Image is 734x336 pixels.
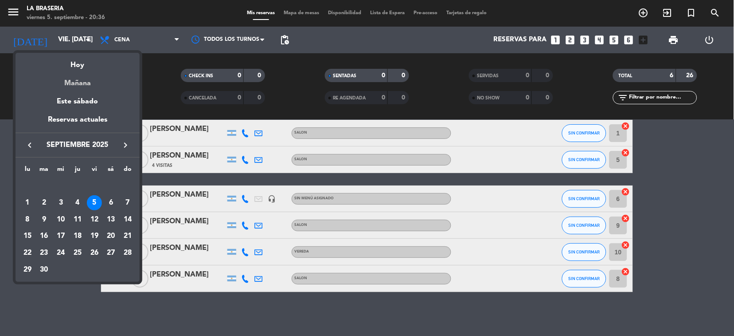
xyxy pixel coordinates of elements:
[52,194,69,211] td: 3 de septiembre de 2025
[103,211,120,228] td: 13 de septiembre de 2025
[86,228,103,245] td: 19 de septiembre de 2025
[119,228,136,245] td: 21 de septiembre de 2025
[103,195,118,210] div: 6
[36,194,53,211] td: 2 de septiembre de 2025
[119,245,136,261] td: 28 de septiembre de 2025
[70,212,85,227] div: 11
[19,178,136,194] td: SEP.
[103,194,120,211] td: 6 de septiembre de 2025
[86,211,103,228] td: 12 de septiembre de 2025
[19,164,36,178] th: lunes
[86,245,103,261] td: 26 de septiembre de 2025
[19,261,36,278] td: 29 de septiembre de 2025
[70,245,85,261] div: 25
[37,229,52,244] div: 16
[119,164,136,178] th: domingo
[22,139,38,151] button: keyboard_arrow_left
[53,195,68,210] div: 3
[53,229,68,244] div: 17
[37,262,52,277] div: 30
[19,228,36,245] td: 15 de septiembre de 2025
[87,245,102,261] div: 26
[24,140,35,150] i: keyboard_arrow_left
[19,245,36,261] td: 22 de septiembre de 2025
[20,245,35,261] div: 22
[103,212,118,227] div: 13
[19,194,36,211] td: 1 de septiembre de 2025
[36,164,53,178] th: martes
[69,164,86,178] th: jueves
[120,195,135,210] div: 7
[69,194,86,211] td: 4 de septiembre de 2025
[120,245,135,261] div: 28
[52,164,69,178] th: miércoles
[86,194,103,211] td: 5 de septiembre de 2025
[119,194,136,211] td: 7 de septiembre de 2025
[87,229,102,244] div: 19
[103,229,118,244] div: 20
[36,245,53,261] td: 23 de septiembre de 2025
[69,228,86,245] td: 18 de septiembre de 2025
[103,164,120,178] th: sábado
[103,245,118,261] div: 27
[120,140,131,150] i: keyboard_arrow_right
[69,245,86,261] td: 25 de septiembre de 2025
[69,211,86,228] td: 11 de septiembre de 2025
[86,164,103,178] th: viernes
[53,245,68,261] div: 24
[52,245,69,261] td: 24 de septiembre de 2025
[16,53,140,71] div: Hoy
[52,228,69,245] td: 17 de septiembre de 2025
[36,261,53,278] td: 30 de septiembre de 2025
[16,71,140,89] div: Mañana
[37,245,52,261] div: 23
[20,262,35,277] div: 29
[103,245,120,261] td: 27 de septiembre de 2025
[20,229,35,244] div: 15
[120,229,135,244] div: 21
[117,139,133,151] button: keyboard_arrow_right
[19,211,36,228] td: 8 de septiembre de 2025
[37,195,52,210] div: 2
[38,139,117,151] span: septiembre 2025
[120,212,135,227] div: 14
[87,212,102,227] div: 12
[20,212,35,227] div: 8
[53,212,68,227] div: 10
[37,212,52,227] div: 9
[70,229,85,244] div: 18
[36,211,53,228] td: 9 de septiembre de 2025
[103,228,120,245] td: 20 de septiembre de 2025
[52,211,69,228] td: 10 de septiembre de 2025
[87,195,102,210] div: 5
[16,89,140,114] div: Este sábado
[119,211,136,228] td: 14 de septiembre de 2025
[16,114,140,132] div: Reservas actuales
[20,195,35,210] div: 1
[70,195,85,210] div: 4
[36,228,53,245] td: 16 de septiembre de 2025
